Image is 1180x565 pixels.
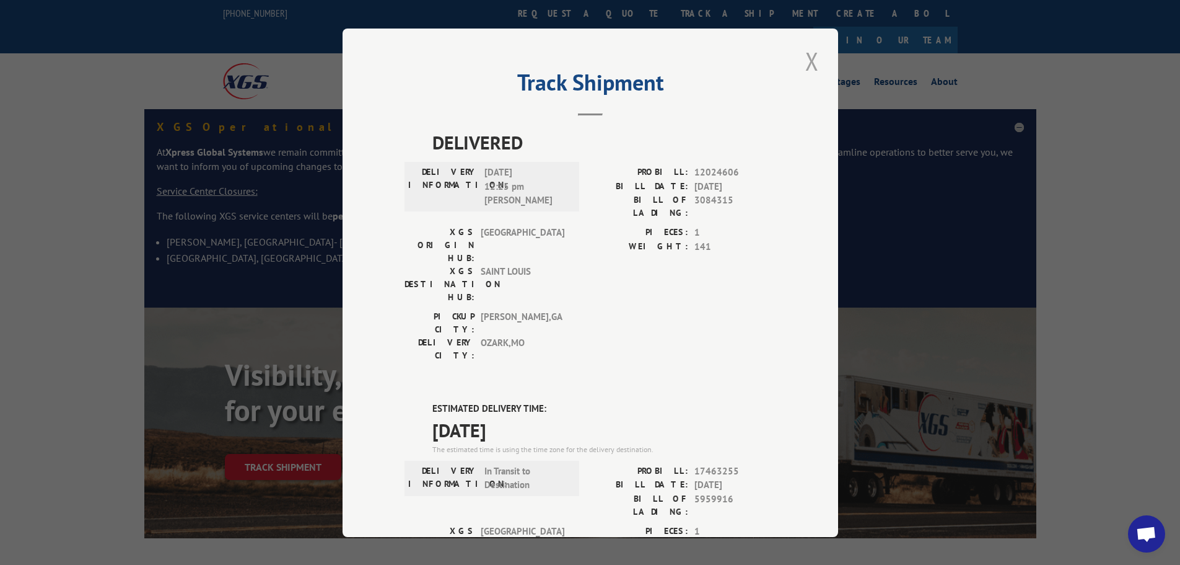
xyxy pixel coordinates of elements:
[694,524,776,538] span: 1
[694,239,776,254] span: 141
[694,492,776,518] span: 5959916
[481,310,564,336] span: [PERSON_NAME] , GA
[404,74,776,97] h2: Track Shipment
[404,226,474,265] label: XGS ORIGIN HUB:
[432,416,776,443] span: [DATE]
[1128,515,1165,553] a: Open chat
[404,524,474,563] label: XGS ORIGIN HUB:
[590,524,688,538] label: PIECES:
[590,226,688,240] label: PIECES:
[590,492,688,518] label: BILL OF LADING:
[694,464,776,478] span: 17463255
[590,239,688,254] label: WEIGHT:
[408,464,478,492] label: DELIVERY INFORMATION:
[590,194,688,220] label: BILL OF LADING:
[484,166,568,208] span: [DATE] 12:25 pm [PERSON_NAME]
[404,265,474,304] label: XGS DESTINATION HUB:
[802,44,823,78] button: Close modal
[694,166,776,180] span: 12024606
[481,524,564,563] span: [GEOGRAPHIC_DATA]
[590,478,688,492] label: BILL DATE:
[590,464,688,478] label: PROBILL:
[432,128,776,156] span: DELIVERED
[590,166,688,180] label: PROBILL:
[590,179,688,194] label: BILL DATE:
[694,226,776,240] span: 1
[481,265,564,304] span: SAINT LOUIS
[694,478,776,492] span: [DATE]
[694,194,776,220] span: 3084315
[408,166,478,208] label: DELIVERY INFORMATION:
[432,443,776,455] div: The estimated time is using the time zone for the delivery destination.
[481,336,564,362] span: OZARK , MO
[432,402,776,416] label: ESTIMATED DELIVERY TIME:
[484,464,568,492] span: In Transit to Destination
[694,179,776,194] span: [DATE]
[404,336,474,362] label: DELIVERY CITY:
[481,226,564,265] span: [GEOGRAPHIC_DATA]
[404,310,474,336] label: PICKUP CITY:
